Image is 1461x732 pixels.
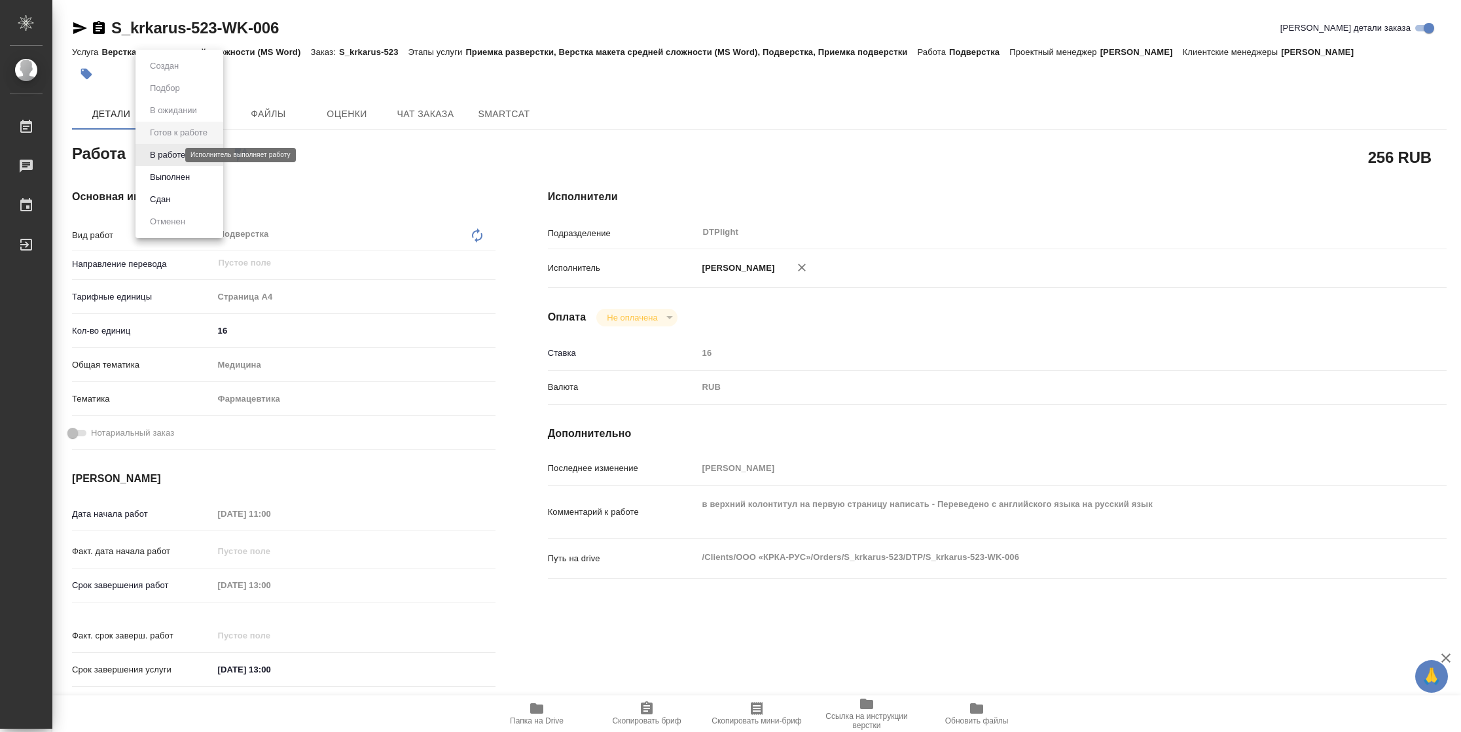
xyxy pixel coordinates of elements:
button: Создан [146,59,183,73]
button: Готов к работе [146,126,211,140]
button: В работе [146,148,189,162]
button: В ожидании [146,103,201,118]
button: Подбор [146,81,184,96]
button: Сдан [146,192,174,207]
button: Выполнен [146,170,194,184]
button: Отменен [146,215,189,229]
